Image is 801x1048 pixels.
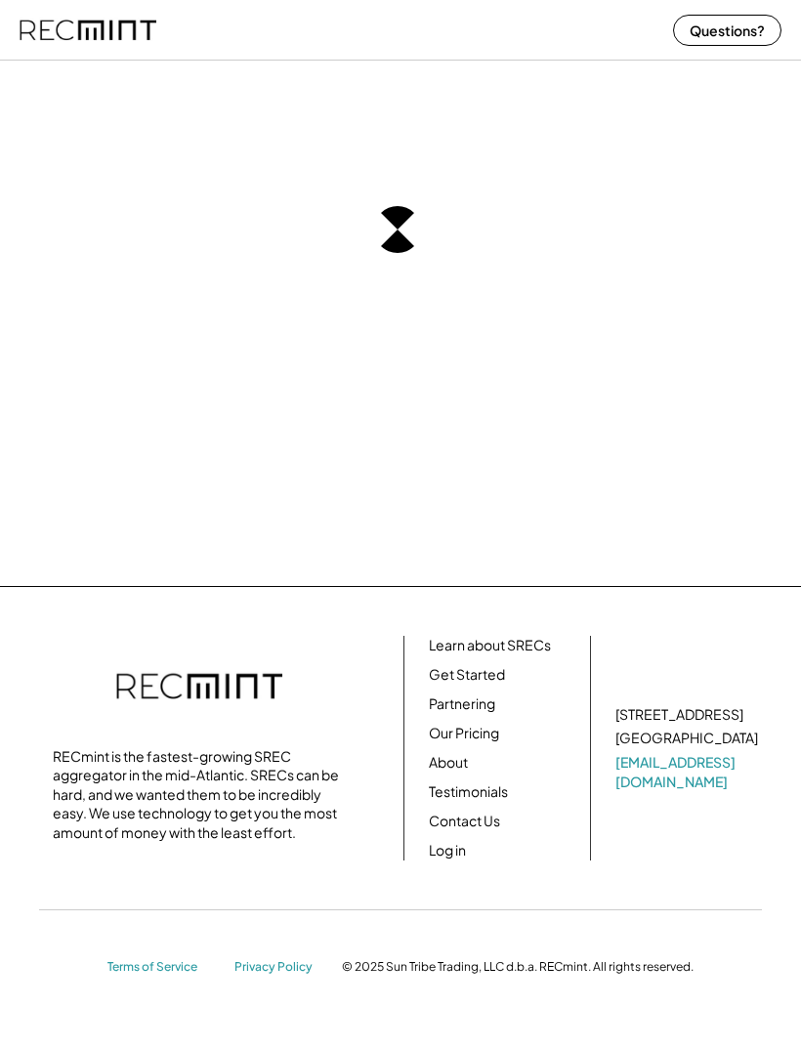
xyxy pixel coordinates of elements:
[429,782,508,802] a: Testimonials
[429,694,495,714] a: Partnering
[615,753,762,791] a: [EMAIL_ADDRESS][DOMAIN_NAME]
[234,959,322,976] a: Privacy Policy
[20,4,156,56] img: recmint-logotype%403x%20%281%29.jpeg
[429,724,499,743] a: Our Pricing
[53,747,346,843] div: RECmint is the fastest-growing SREC aggregator in the mid-Atlantic. SRECs can be hard, and we wan...
[429,665,505,685] a: Get Started
[673,15,781,46] button: Questions?
[107,959,215,976] a: Terms of Service
[615,729,758,748] div: [GEOGRAPHIC_DATA]
[429,636,551,655] a: Learn about SRECs
[429,841,466,860] a: Log in
[429,753,468,773] a: About
[429,812,500,831] a: Contact Us
[342,959,694,975] div: © 2025 Sun Tribe Trading, LLC d.b.a. RECmint. All rights reserved.
[116,653,282,722] img: recmint-logotype%403x.png
[615,705,743,725] div: [STREET_ADDRESS]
